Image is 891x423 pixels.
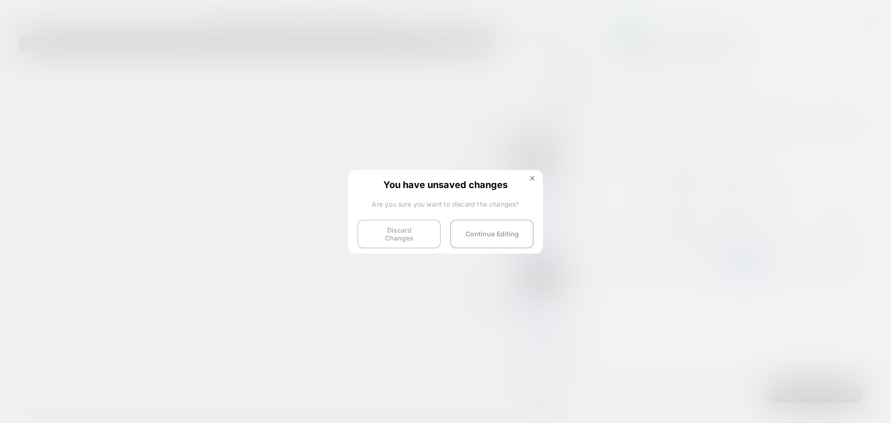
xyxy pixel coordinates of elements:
a: שטיחים יחידים מסוגם החל מ-891₪ [715,44,740,88]
span: שטיחים לפי חלל הבית [660,144,717,151]
img: close [530,176,535,181]
span: סגור תפריט [706,108,736,115]
span: שטיחים לפי צבע [675,312,717,319]
span: You have unsaved changes [357,179,534,189]
span: Are you sure you want to discard the changes? [357,200,534,208]
button: שטיחים לפי חלל הבית [656,143,722,187]
button: Continue Editing [450,220,534,248]
button: שטיחים לפי צבע [671,311,722,347]
button: Discard Changes [357,220,441,248]
span: תפריט נגישות [685,66,727,75]
button: סגור תפריט [702,75,740,117]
